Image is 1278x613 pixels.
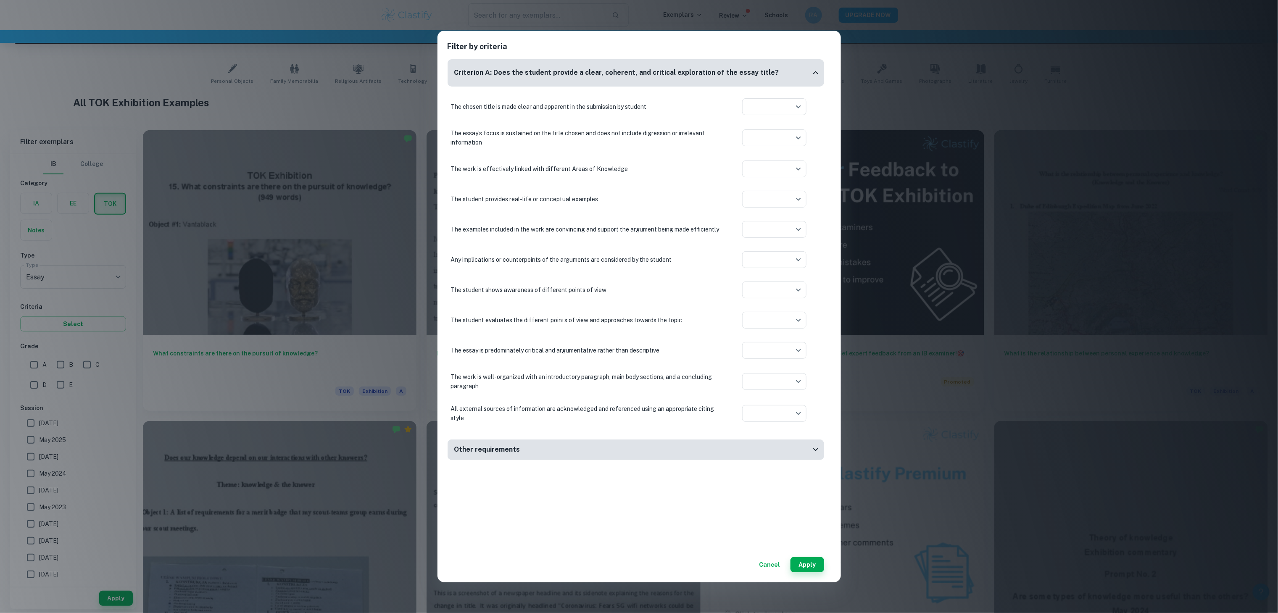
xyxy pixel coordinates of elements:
[454,445,520,455] h6: Other requirements
[451,225,728,234] p: The examples included in the work are convincing and support the argument being made efficiently
[451,316,728,325] p: The student evaluates the different points of view and approaches towards the topic
[451,372,728,391] p: The work is well-organized with an introductory paragraph, main body sections, and a concluding p...
[451,404,728,423] p: All external sources of information are acknowledged and referenced using an appropriate citing s...
[451,102,728,111] p: The chosen title is made clear and apparent in the submission by student
[448,439,824,460] div: Other requirements
[451,195,728,204] p: The student provides real-life or conceptual examples
[791,557,824,572] button: Apply
[451,164,728,174] p: The work is effectively linked with different Areas of Knowledge
[451,346,728,355] p: The essay is predominately critical and argumentative rather than descriptive
[451,255,728,264] p: Any implications or counterpoints of the arguments are considered by the student
[448,41,831,59] h2: Filter by criteria
[448,59,824,87] div: Criterion A: Does the student provide a clear, coherent, and critical exploration of the essay ti...
[451,285,728,295] p: The student shows awareness of different points of view
[454,68,779,78] h6: Criterion A: Does the student provide a clear, coherent, and critical exploration of the essay ti...
[451,129,728,147] p: The essay’s focus is sustained on the title chosen and does not include digression or irrelevant ...
[756,557,784,572] button: Cancel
